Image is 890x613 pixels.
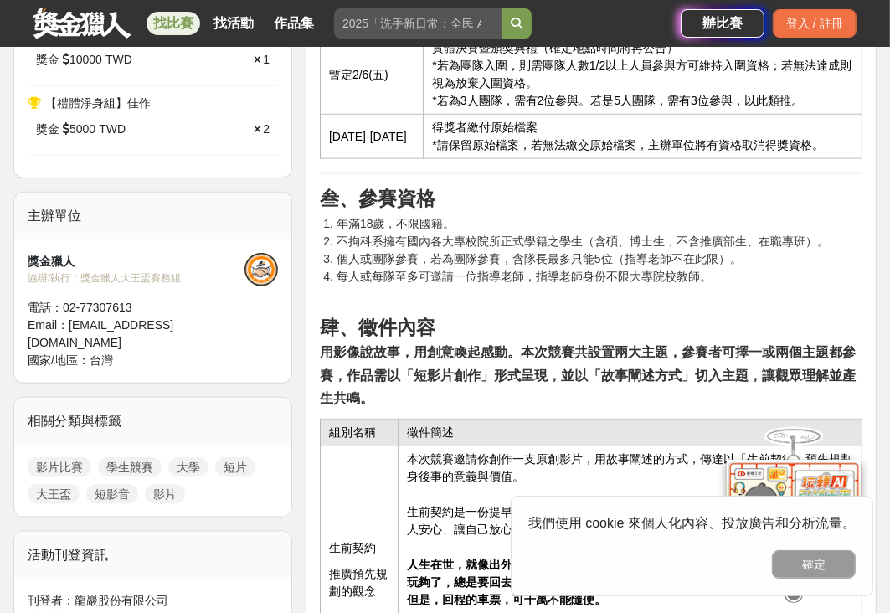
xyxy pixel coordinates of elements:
img: d2146d9a-e6f6-4337-9592-8cefde37ba6b.png [727,459,861,570]
div: 協辦/執行： 獎金獵人大王盃賽務組 [28,270,244,286]
td: 暫定2/6(五) [320,35,423,115]
a: 找活動 [207,12,260,35]
span: 我們使用 cookie 來個人化內容、投放廣告和分析流量。 [528,516,856,530]
div: Email： [EMAIL_ADDRESS][DOMAIN_NAME] [28,317,244,352]
div: 電話： 02-77307613 [28,299,244,317]
span: TWD [105,51,132,69]
li: 年滿18歲，不限國籍。 [337,215,862,233]
div: 主辦單位 [14,193,291,240]
span: 獎金 [36,121,59,138]
td: [DATE]-[DATE] [320,115,423,159]
a: 找比賽 [147,12,200,35]
a: 影片比賽 [28,457,91,477]
p: 生前契約 [329,539,389,557]
strong: 肆、徵件內容 [320,317,435,338]
span: TWD [99,121,126,138]
a: 影片 [145,484,185,504]
a: 大王盃 [28,484,80,504]
li: 個人或團隊參賽，若為團隊參賽，含隊長最多只能5位（指導老師不在此限）。 [337,250,862,268]
input: 2025「洗手新日常：全民 ALL IN」洗手歌全台徵選 [334,8,502,39]
span: 獎金 [36,51,59,69]
td: 得獎者繳付原始檔案 *請保留原始檔案，若無法繳交原始檔案，主辦單位將有資格取消得獎資格。 [424,115,862,159]
span: 5000 [69,121,95,138]
button: 確定 [772,550,856,579]
div: 活動刊登資訊 [14,532,291,579]
span: 2 [263,122,270,136]
p: 推廣預先規劃的觀念 [329,565,389,600]
strong: 但是，回程的車票，可千萬不能隨便。 [407,593,606,606]
li: 每人或每隊至多可邀請一位指導老師，指導老師身份不限大專院校教師。 [337,268,862,286]
a: 作品集 [267,12,321,35]
div: 登入 / 註冊 [773,9,857,38]
div: 刊登者： 龍巖股份有限公司 [28,592,278,610]
a: 短影音 [86,484,138,504]
li: 不拘科系擁有國內各大專校院所正式學籍之學生（含碩、博士生，不含推廣部生、在職專班）。 [337,233,862,250]
a: 學生競賽 [98,457,162,477]
a: 短片 [215,457,255,477]
td: 徵件簡述 [399,420,862,446]
strong: 叁、參賽資格 [320,188,435,209]
strong: 用影像說故事，用創意喚起感動。本次競賽共設置兩大主題，參賽者可擇一或兩個主題都參賽，作品需以「短影片創作」形式呈現，並以「故事闡述方式」切入主題，讓觀眾理解並產生共鳴。 [320,345,856,405]
span: 10000 [69,51,102,69]
div: 相關分類與標籤 [14,398,291,445]
td: 組別名稱 [320,420,398,446]
td: 實體決賽暨頒獎典禮（確定地點時間將再公告） *若為團隊入圍，則需團隊人數1/2以上人員參與方可維持入圍資格；若無法達成則視為放棄入圍資格。 *若為3人團隊，需有2位參與。若是5人團隊，需有3位參... [424,35,862,115]
strong: 人生在世，就像出外遊玩。 [407,558,548,571]
div: 獎金獵人 [28,253,244,270]
strong: 玩夠了，總是要回去.... [407,575,526,589]
a: 辦比賽 [681,9,764,38]
span: 1 [263,53,270,66]
span: 台灣 [90,353,113,367]
span: 【禮體淨身組】佳作 [45,96,151,110]
a: 大學 [168,457,208,477]
span: 國家/地區： [28,353,90,367]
